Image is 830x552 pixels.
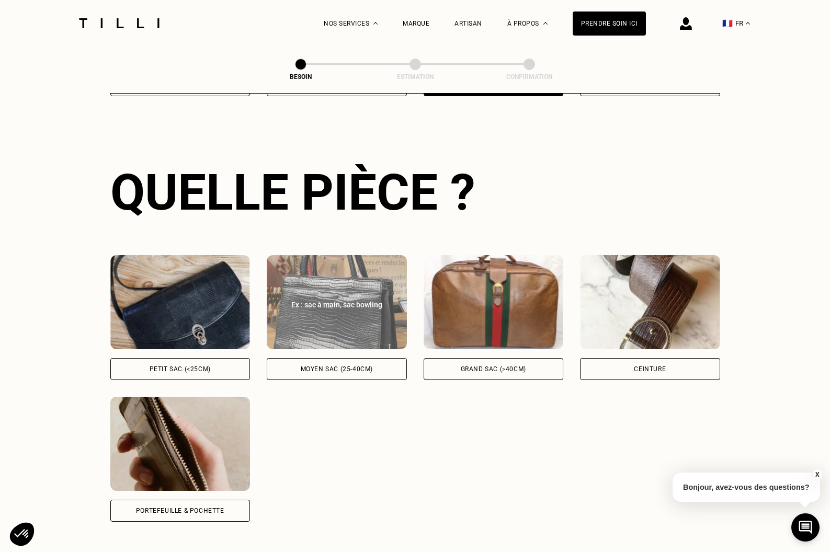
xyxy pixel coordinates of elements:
[301,366,373,372] div: Moyen sac (25-40cm)
[267,255,407,349] img: Tilli retouche votre Moyen sac (25-40cm)
[680,17,692,30] img: icône connexion
[454,20,482,27] a: Artisan
[110,397,251,491] img: Tilli retouche votre Portefeuille & Pochette
[75,18,163,28] img: Logo du service de couturière Tilli
[136,508,224,514] div: Portefeuille & Pochette
[278,300,395,310] div: Ex : sac à main, sac bowling
[746,22,750,25] img: menu déroulant
[580,255,720,349] img: Tilli retouche votre Ceinture
[403,20,429,27] a: Marque
[110,255,251,349] img: Tilli retouche votre Petit sac (<25cm)
[477,73,582,80] div: Confirmation
[248,73,353,80] div: Besoin
[150,366,211,372] div: Petit sac (<25cm)
[634,366,666,372] div: Ceinture
[543,22,548,25] img: Menu déroulant à propos
[373,22,378,25] img: Menu déroulant
[673,473,820,502] p: Bonjour, avez-vous des questions?
[424,255,564,349] img: Tilli retouche votre Grand sac (>40cm)
[812,469,822,480] button: X
[461,366,526,372] div: Grand sac (>40cm)
[722,18,733,28] span: 🇫🇷
[110,163,720,222] div: Quelle pièce ?
[573,11,646,36] a: Prendre soin ici
[363,73,468,80] div: Estimation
